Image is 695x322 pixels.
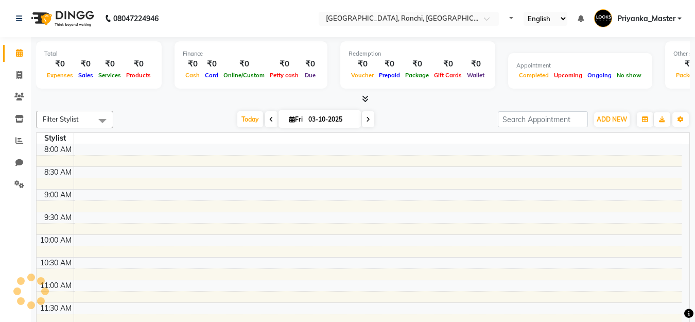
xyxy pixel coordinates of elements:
span: Voucher [349,72,376,79]
span: Sales [76,72,96,79]
div: 11:30 AM [38,303,74,314]
div: 10:00 AM [38,235,74,246]
div: ₹0 [464,58,487,70]
img: logo [26,4,97,33]
div: ₹0 [301,58,319,70]
span: No show [614,72,644,79]
span: Completed [516,72,551,79]
input: Search Appointment [498,111,588,127]
span: Package [403,72,431,79]
span: ADD NEW [597,115,627,123]
span: Upcoming [551,72,585,79]
div: ₹0 [44,58,76,70]
span: Services [96,72,124,79]
span: Prepaid [376,72,403,79]
div: Redemption [349,49,487,58]
span: Products [124,72,153,79]
b: 08047224946 [113,4,159,33]
div: Finance [183,49,319,58]
div: ₹0 [221,58,267,70]
span: Ongoing [585,72,614,79]
div: Appointment [516,61,644,70]
button: ADD NEW [594,112,630,127]
div: 9:00 AM [42,190,74,200]
div: ₹0 [403,58,431,70]
div: 8:00 AM [42,144,74,155]
span: Due [302,72,318,79]
div: 10:30 AM [38,258,74,268]
div: ₹0 [267,58,301,70]
span: Filter Stylist [43,115,79,123]
div: ₹0 [96,58,124,70]
div: Stylist [37,133,74,144]
div: 11:00 AM [38,280,74,291]
span: Priyanka_Master [617,13,675,24]
div: ₹0 [202,58,221,70]
span: Online/Custom [221,72,267,79]
span: Expenses [44,72,76,79]
span: Wallet [464,72,487,79]
span: Card [202,72,221,79]
div: 8:30 AM [42,167,74,178]
img: Priyanka_Master [594,9,612,27]
div: ₹0 [124,58,153,70]
div: Total [44,49,153,58]
span: Fri [287,115,305,123]
div: ₹0 [431,58,464,70]
span: Petty cash [267,72,301,79]
div: ₹0 [76,58,96,70]
div: 9:30 AM [42,212,74,223]
div: ₹0 [376,58,403,70]
input: 2025-10-03 [305,112,357,127]
div: ₹0 [349,58,376,70]
div: ₹0 [183,58,202,70]
span: Today [237,111,263,127]
span: Cash [183,72,202,79]
span: Gift Cards [431,72,464,79]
